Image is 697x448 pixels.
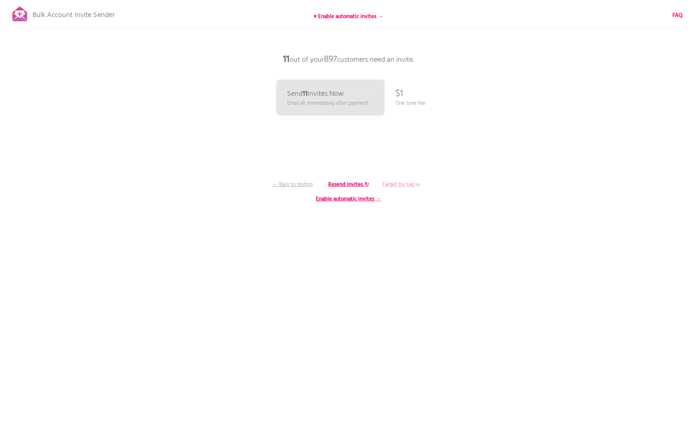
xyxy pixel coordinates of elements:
b: FAQ [672,11,683,20]
b: 11 [303,88,308,100]
p: $1 [395,83,403,105]
b: ♥ Enable automatic invites → [314,12,384,21]
p: Email all, immediately after payment [287,99,368,107]
p: Send Invites Now [287,90,344,98]
a: FAQ [672,12,683,20]
b: 11 [283,52,290,67]
a: Send11Invites Now Email all, immediately after payment [276,79,385,116]
p: One time fee [395,99,426,107]
b: Target by tag ↦ [382,180,420,189]
b: Resend invites ↻ [328,180,369,189]
p: out of your customers need an invite. [240,49,457,70]
span: 897 [324,52,337,67]
p: Bulk Account Invite Sender [33,4,115,22]
b: Enable automatic invites → [316,195,381,203]
p: ← Back to testing [265,181,320,189]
